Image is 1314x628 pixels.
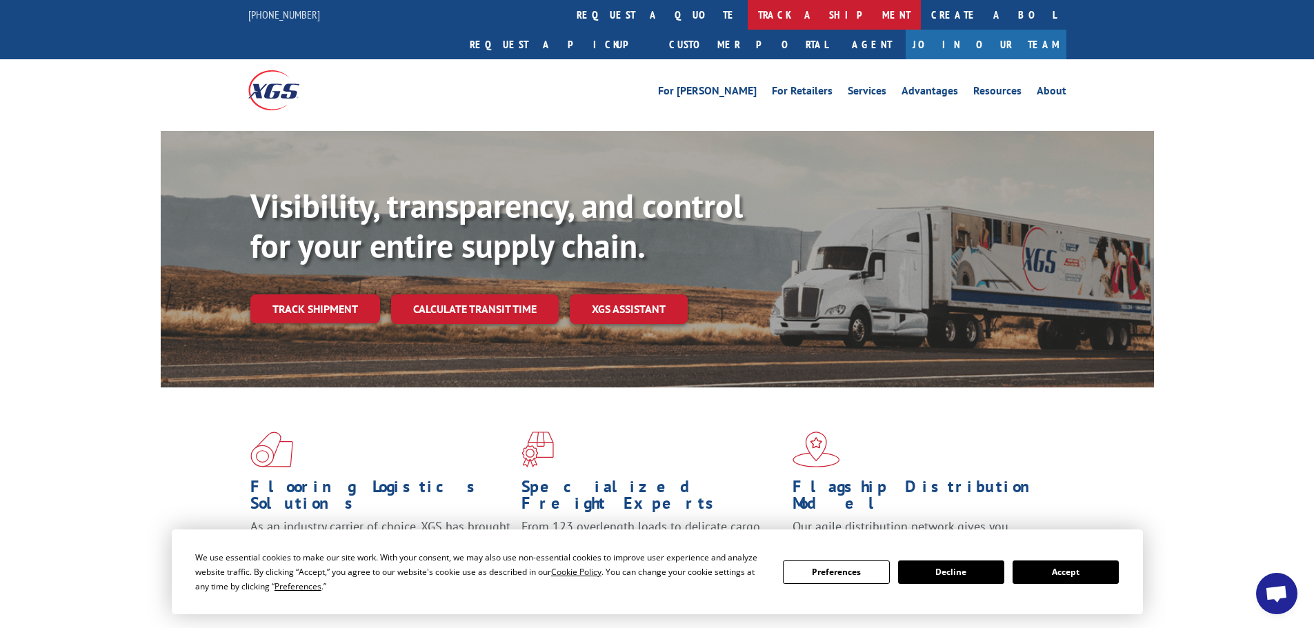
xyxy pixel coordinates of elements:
[793,478,1053,518] h1: Flagship Distribution Model
[973,85,1022,101] a: Resources
[250,294,380,323] a: Track shipment
[275,580,321,592] span: Preferences
[521,518,782,580] p: From 123 overlength loads to delicate cargo, our experienced staff knows the best way to move you...
[459,30,659,59] a: Request a pickup
[659,30,838,59] a: Customer Portal
[658,85,757,101] a: For [PERSON_NAME]
[250,184,743,267] b: Visibility, transparency, and control for your entire supply chain.
[250,432,293,467] img: xgs-icon-total-supply-chain-intelligence-red
[1013,560,1119,584] button: Accept
[848,85,886,101] a: Services
[838,30,906,59] a: Agent
[250,518,510,567] span: As an industry carrier of choice, XGS has brought innovation and dedication to flooring logistics...
[906,30,1066,59] a: Join Our Team
[521,432,554,467] img: xgs-icon-focused-on-flooring-red
[1256,573,1297,614] a: Open chat
[902,85,958,101] a: Advantages
[195,550,766,594] div: We use essential cookies to make our site work. With your consent, we may also use non-essential ...
[1037,85,1066,101] a: About
[250,478,511,518] h1: Flooring Logistics Solutions
[551,566,601,578] span: Cookie Policy
[172,529,1143,614] div: Cookie Consent Prompt
[248,8,320,21] a: [PHONE_NUMBER]
[793,432,840,467] img: xgs-icon-flagship-distribution-model-red
[521,478,782,518] h1: Specialized Freight Experts
[772,85,833,101] a: For Retailers
[391,294,559,324] a: Calculate transit time
[898,560,1004,584] button: Decline
[783,560,889,584] button: Preferences
[570,294,688,324] a: XGS ASSISTANT
[793,518,1046,551] span: Our agile distribution network gives you nationwide inventory management on demand.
